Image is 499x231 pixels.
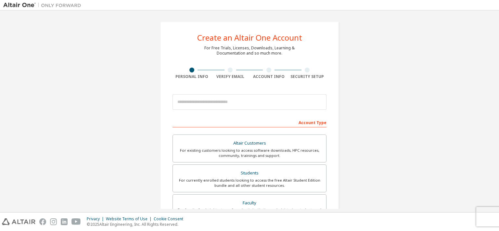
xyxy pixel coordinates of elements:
[61,218,68,225] img: linkedin.svg
[177,148,322,158] div: For existing customers looking to access software downloads, HPC resources, community, trainings ...
[50,218,57,225] img: instagram.svg
[173,74,211,79] div: Personal Info
[177,199,322,208] div: Faculty
[71,218,81,225] img: youtube.svg
[177,169,322,178] div: Students
[177,178,322,188] div: For currently enrolled students looking to access the free Altair Student Edition bundle and all ...
[173,117,326,127] div: Account Type
[3,2,84,8] img: Altair One
[154,216,187,222] div: Cookie Consent
[177,207,322,218] div: For faculty & administrators of academic institutions administering students and accessing softwa...
[211,74,250,79] div: Verify Email
[87,222,187,227] p: © 2025 Altair Engineering, Inc. All Rights Reserved.
[204,45,295,56] div: For Free Trials, Licenses, Downloads, Learning & Documentation and so much more.
[87,216,106,222] div: Privacy
[177,139,322,148] div: Altair Customers
[249,74,288,79] div: Account Info
[288,74,327,79] div: Security Setup
[39,218,46,225] img: facebook.svg
[106,216,154,222] div: Website Terms of Use
[197,34,302,42] div: Create an Altair One Account
[2,218,35,225] img: altair_logo.svg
